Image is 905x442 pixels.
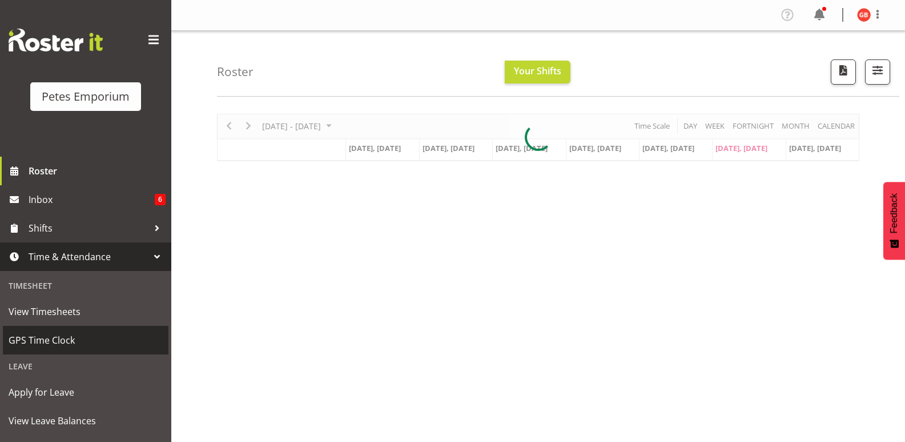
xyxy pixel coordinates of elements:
a: GPS Time Clock [3,326,168,355]
span: View Timesheets [9,303,163,320]
span: Your Shifts [514,65,561,77]
span: Inbox [29,191,155,208]
span: Time & Attendance [29,248,148,265]
span: Apply for Leave [9,384,163,401]
span: 6 [155,194,166,205]
div: Leave [3,355,168,378]
span: Shifts [29,220,148,237]
a: View Timesheets [3,297,168,326]
img: gillian-byford11184.jpg [857,8,871,22]
div: Petes Emporium [42,88,130,105]
a: Apply for Leave [3,378,168,407]
button: Feedback - Show survey [883,182,905,260]
span: Feedback [889,193,899,233]
span: View Leave Balances [9,412,163,429]
img: Rosterit website logo [9,29,103,51]
button: Filter Shifts [865,59,890,85]
span: GPS Time Clock [9,332,163,349]
h4: Roster [217,65,254,78]
div: Timesheet [3,274,168,297]
button: Your Shifts [505,61,570,83]
a: View Leave Balances [3,407,168,435]
span: Roster [29,162,166,180]
button: Download a PDF of the roster according to the set date range. [831,59,856,85]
